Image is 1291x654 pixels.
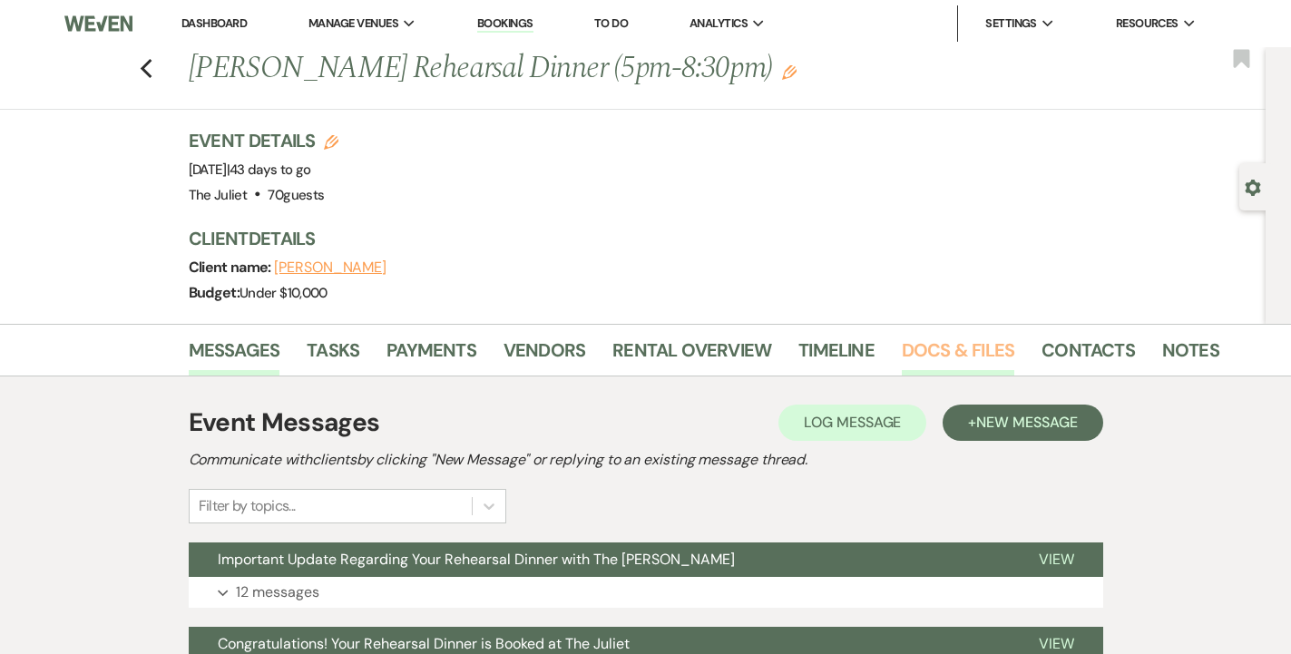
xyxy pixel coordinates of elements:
[236,581,319,604] p: 12 messages
[274,260,386,275] button: [PERSON_NAME]
[181,15,247,31] a: Dashboard
[690,15,748,33] span: Analytics
[1042,336,1135,376] a: Contacts
[199,495,296,517] div: Filter by topics...
[189,186,248,204] span: The Juliet
[189,577,1103,608] button: 12 messages
[218,550,735,569] span: Important Update Regarding Your Rehearsal Dinner with The [PERSON_NAME]
[804,413,901,432] span: Log Message
[64,5,132,43] img: Weven Logo
[189,336,280,376] a: Messages
[189,283,240,302] span: Budget:
[386,336,476,376] a: Payments
[943,405,1102,441] button: +New Message
[189,128,339,153] h3: Event Details
[189,404,380,442] h1: Event Messages
[1039,550,1074,569] span: View
[189,258,275,277] span: Client name:
[1116,15,1179,33] span: Resources
[218,634,630,653] span: Congratulations! Your Rehearsal Dinner is Booked at The Juliet
[189,47,1002,91] h1: [PERSON_NAME] Rehearsal Dinner (5pm-8:30pm)
[189,542,1010,577] button: Important Update Regarding Your Rehearsal Dinner with The [PERSON_NAME]
[778,405,926,441] button: Log Message
[189,161,311,179] span: [DATE]
[1039,634,1074,653] span: View
[230,161,311,179] span: 43 days to go
[477,15,533,33] a: Bookings
[1245,178,1261,195] button: Open lead details
[227,161,311,179] span: |
[782,63,797,80] button: Edit
[268,186,324,204] span: 70 guests
[902,336,1014,376] a: Docs & Files
[504,336,585,376] a: Vendors
[307,336,359,376] a: Tasks
[189,226,1205,251] h3: Client Details
[985,15,1037,33] span: Settings
[976,413,1077,432] span: New Message
[308,15,398,33] span: Manage Venues
[798,336,875,376] a: Timeline
[612,336,771,376] a: Rental Overview
[1162,336,1219,376] a: Notes
[594,15,628,31] a: To Do
[1010,542,1103,577] button: View
[189,449,1103,471] h2: Communicate with clients by clicking "New Message" or replying to an existing message thread.
[240,284,328,302] span: Under $10,000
